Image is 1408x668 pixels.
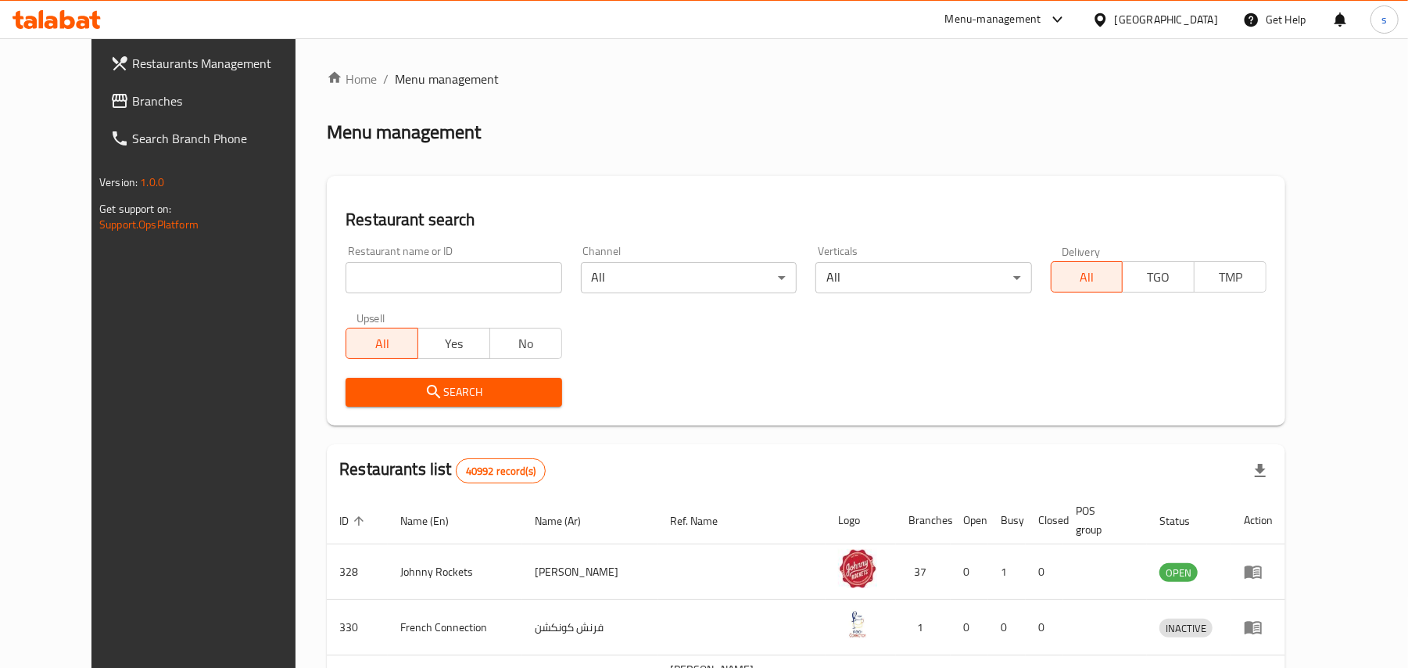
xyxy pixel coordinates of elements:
span: 40992 record(s) [457,464,545,479]
th: Closed [1026,497,1063,544]
th: Open [951,497,988,544]
span: Branches [132,92,314,110]
input: Search for restaurant name or ID.. [346,262,561,293]
span: Version: [99,172,138,192]
td: 37 [896,544,951,600]
th: Action [1231,497,1285,544]
label: Upsell [356,312,385,323]
div: Export file [1241,452,1279,490]
span: Ref. Name [671,512,739,530]
span: Yes [425,332,484,355]
img: French Connection [838,605,877,644]
button: TMP [1194,261,1266,293]
h2: Restaurants list [339,458,546,483]
button: Search [346,378,561,407]
span: Search Branch Phone [132,129,314,148]
div: All [581,262,797,293]
td: 0 [1026,544,1063,600]
span: 1.0.0 [140,172,164,192]
img: Johnny Rockets [838,549,877,588]
button: TGO [1122,261,1195,293]
span: OPEN [1159,564,1198,582]
div: [GEOGRAPHIC_DATA] [1115,11,1218,28]
h2: Restaurant search [346,208,1266,232]
span: TGO [1129,266,1188,289]
a: Restaurants Management [98,45,327,82]
button: All [346,328,418,359]
th: Branches [896,497,951,544]
td: 1 [988,544,1026,600]
label: Delivery [1062,246,1101,257]
span: Get support on: [99,199,171,219]
a: Branches [98,82,327,120]
span: Status [1159,512,1210,530]
a: Search Branch Phone [98,120,327,157]
div: Menu [1244,562,1273,581]
div: Total records count [456,458,546,483]
td: فرنش كونكشن [522,600,658,655]
span: TMP [1201,266,1260,289]
span: Search [358,382,549,402]
a: Home [327,70,377,88]
td: 0 [988,600,1026,655]
li: / [383,70,389,88]
a: Support.OpsPlatform [99,214,199,235]
td: Johnny Rockets [388,544,522,600]
div: Menu [1244,618,1273,637]
td: 0 [1026,600,1063,655]
div: All [815,262,1031,293]
nav: breadcrumb [327,70,1285,88]
button: No [489,328,562,359]
span: No [496,332,556,355]
td: [PERSON_NAME] [522,544,658,600]
span: Name (Ar) [535,512,601,530]
div: INACTIVE [1159,619,1213,637]
td: 0 [951,600,988,655]
td: 0 [951,544,988,600]
td: 328 [327,544,388,600]
button: Yes [417,328,490,359]
td: 1 [896,600,951,655]
button: All [1051,261,1123,293]
td: French Connection [388,600,522,655]
span: Menu management [395,70,499,88]
span: All [353,332,412,355]
th: Busy [988,497,1026,544]
span: POS group [1076,501,1128,539]
td: 330 [327,600,388,655]
span: Restaurants Management [132,54,314,73]
span: All [1058,266,1117,289]
span: ID [339,512,369,530]
div: OPEN [1159,563,1198,582]
span: Name (En) [400,512,469,530]
span: s [1381,11,1387,28]
h2: Menu management [327,120,481,145]
th: Logo [826,497,896,544]
span: INACTIVE [1159,620,1213,637]
div: Menu-management [945,10,1041,29]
